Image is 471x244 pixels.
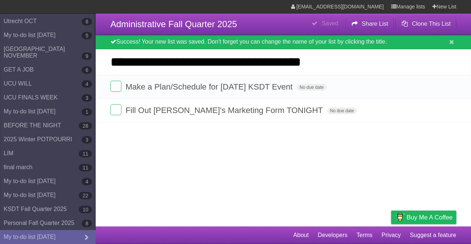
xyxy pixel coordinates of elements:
a: Suggest a feature [410,228,456,242]
a: Developers [318,228,347,242]
b: Saved [322,20,338,26]
b: 3 [82,136,92,143]
a: About [293,228,309,242]
span: No due date [297,84,326,91]
a: Buy me a coffee [391,211,456,224]
span: Fill Out [PERSON_NAME]'s Marketing Form TONIGHT [125,106,325,115]
b: 11 [79,150,92,157]
b: 8 [82,18,92,25]
b: 22 [79,192,92,199]
b: 8 [82,220,92,227]
b: 3 [82,94,92,102]
button: Clone This List [396,17,456,30]
b: 5 [82,32,92,39]
b: 9 [82,52,92,60]
b: 1 [82,108,92,116]
b: Share List [362,21,388,27]
button: Share List [346,17,394,30]
b: Clone This List [412,21,451,27]
img: Buy me a coffee [395,211,405,223]
b: 11 [79,164,92,171]
span: No due date [327,108,357,114]
b: 10 [79,206,92,213]
label: Done [110,81,121,92]
a: Terms [357,228,373,242]
span: Administrative Fall Quarter 2025 [110,19,237,29]
label: Done [110,104,121,115]
b: 4 [82,80,92,88]
div: Success! Your new list was saved. Don't forget you can change the name of your list by clicking t... [96,35,471,49]
b: 6 [82,66,92,74]
b: 28 [79,122,92,130]
b: 4 [82,178,92,185]
span: Buy me a coffee [407,211,453,224]
a: Privacy [382,228,401,242]
span: Make a Plan/Schedule for [DATE] KSDT Event [125,82,294,91]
